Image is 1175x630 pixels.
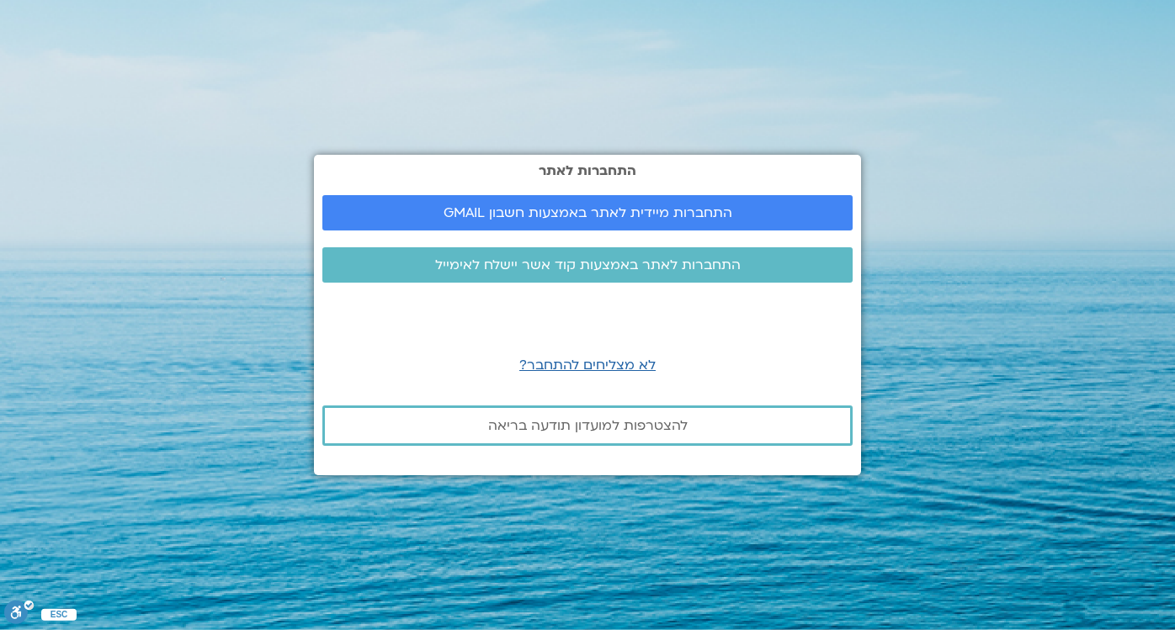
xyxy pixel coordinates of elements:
a: להצטרפות למועדון תודעה בריאה [322,405,853,446]
a: התחברות לאתר באמצעות קוד אשר יישלח לאימייל [322,247,853,283]
span: התחברות לאתר באמצעות קוד אשר יישלח לאימייל [435,257,741,273]
span: להצטרפות למועדון תודעה בריאה [488,418,688,433]
a: לא מצליחים להתחבר? [519,356,656,374]
span: התחברות מיידית לאתר באמצעות חשבון GMAIL [444,205,732,220]
h2: התחברות לאתר [322,163,853,178]
a: התחברות מיידית לאתר באמצעות חשבון GMAIL [322,195,853,230]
